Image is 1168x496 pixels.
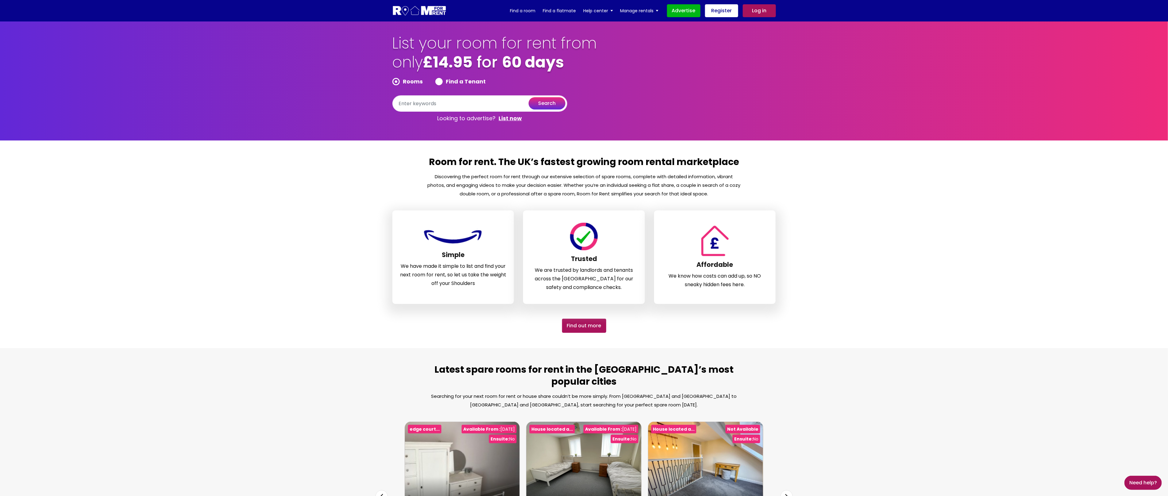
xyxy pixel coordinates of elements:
[584,6,613,15] a: Help center
[427,392,741,409] p: Searching for your next room for rent or house share couldn’t be more simply. From [GEOGRAPHIC_DA...
[392,78,423,85] label: Rooms
[727,426,758,432] b: Not Available
[531,255,637,266] h3: Trusted
[410,426,440,432] b: edge court...
[400,262,507,288] p: We have made it simple to list and find your next room for rent, so let us take the weight off yo...
[734,436,753,442] b: Ensuite:
[427,172,741,198] p: Discovering the perfect room for rent through our extensive selection of spare rooms, complete wi...
[620,6,658,15] a: Manage rentals
[698,225,732,256] img: Room For Rent
[392,34,598,78] h1: List your room for rent from only
[392,5,447,17] img: Logo for Room for Rent, featuring a welcoming design with a house icon and modern typography
[531,426,573,432] b: House located a...
[423,51,473,73] b: £14.95
[499,115,522,122] a: List now
[502,51,564,73] b: 60 days
[435,78,486,85] label: Find a Tenant
[462,425,517,433] div: [DATE]
[543,6,576,15] a: Find a flatmate
[584,425,638,433] div: [DATE]
[531,266,637,292] p: We are trusted by landlords and tenants across the [GEOGRAPHIC_DATA] for our safety and complianc...
[732,435,760,443] div: No
[464,426,501,432] b: Available From :
[562,319,606,333] a: Find out More
[477,51,498,73] span: for
[489,435,517,443] div: No
[611,435,638,443] div: No
[427,363,741,392] h2: Latest spare rooms for rent in the [GEOGRAPHIC_DATA]’s most popular cities
[529,97,565,110] button: search
[612,436,631,442] b: Ensuite:
[400,251,507,262] h3: Simple
[653,426,695,432] b: House located a...
[392,95,567,112] input: Enter keywords
[743,4,776,17] a: Log in
[510,6,536,15] a: Find a room
[392,112,567,125] p: Looking to advertise?
[705,4,738,17] a: Register
[491,436,510,442] b: Ensuite:
[427,156,741,172] h2: Room for rent. The UK’s fastest growing room rental marketplace
[662,272,768,289] p: We know how costs can add up, so NO sneaky hidden fees here.
[1124,476,1162,490] a: Need Help?
[569,223,599,250] img: Room For Rent
[662,261,768,272] h3: Affordable
[422,227,484,246] img: Room For Rent
[585,426,622,432] b: Available From :
[667,4,700,17] a: Advertise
